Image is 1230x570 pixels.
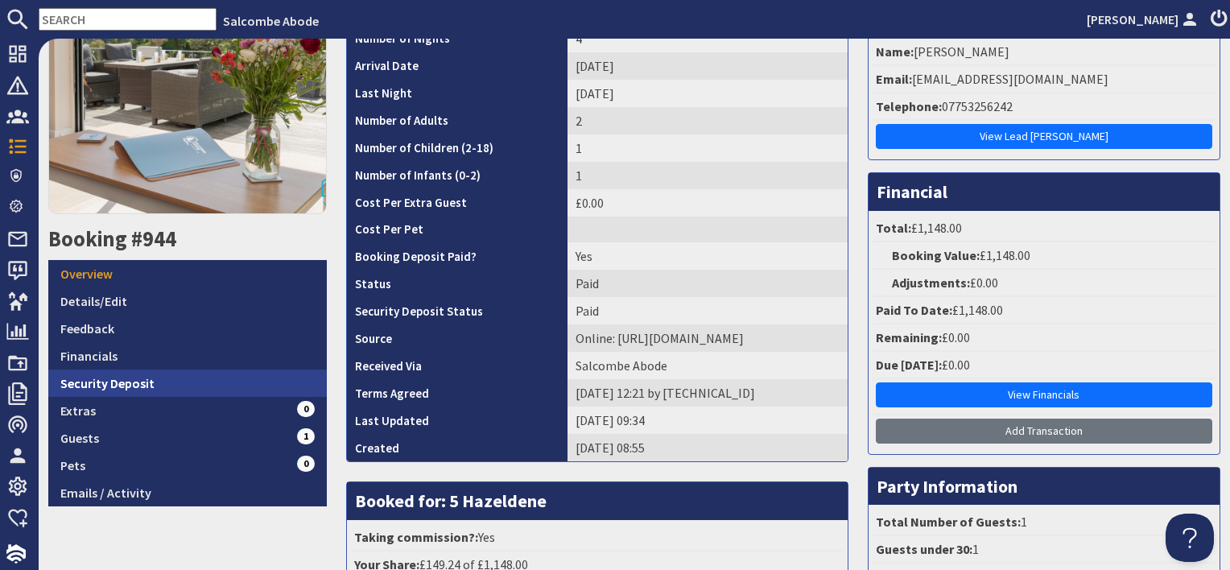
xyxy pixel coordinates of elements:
[876,71,912,87] strong: Email:
[873,270,1216,297] li: £0.00
[429,388,442,401] i: Agreements were checked at the time of signing booking terms:<br>- I confirm that we have taken o...
[347,217,568,243] th: Cost Per Pet
[568,25,847,52] td: 4
[873,93,1216,121] li: 07753256242
[892,247,980,263] strong: Booking Value:
[876,124,1213,149] a: View Lead [PERSON_NAME]
[873,39,1216,66] li: [PERSON_NAME]
[873,352,1216,379] li: £0.00
[347,434,568,461] th: Created
[347,242,568,270] th: Booking Deposit Paid?
[568,270,847,297] td: Paid
[869,468,1220,505] h3: Party Information
[568,52,847,80] td: [DATE]
[568,80,847,107] td: [DATE]
[568,324,847,352] td: Online: https://www.google.com/
[297,401,315,417] span: 0
[568,162,847,189] td: 1
[869,173,1220,210] h3: Financial
[873,324,1216,352] li: £0.00
[892,275,970,291] strong: Adjustments:
[1166,514,1214,562] iframe: Toggle Customer Support
[876,220,911,236] strong: Total:
[48,370,327,397] a: Security Deposit
[48,260,327,287] a: Overview
[568,134,847,162] td: 1
[873,509,1216,536] li: 1
[876,382,1213,407] a: View Financials
[347,134,568,162] th: Number of Children (2-18)
[568,242,847,270] td: Yes
[347,270,568,297] th: Status
[876,419,1213,444] a: Add Transaction
[48,452,327,479] a: Pets0
[347,162,568,189] th: Number of Infants (0-2)
[876,514,1021,530] strong: Total Number of Guests:
[48,315,327,342] a: Feedback
[347,189,568,217] th: Cost Per Extra Guest
[347,52,568,80] th: Arrival Date
[568,434,847,461] td: [DATE] 08:55
[297,428,315,444] span: 1
[873,297,1216,324] li: £1,148.00
[568,297,847,324] td: Paid
[347,80,568,107] th: Last Night
[568,352,847,379] td: Salcombe Abode
[873,242,1216,270] li: £1,148.00
[223,13,319,29] a: Salcombe Abode
[39,8,217,31] input: SEARCH
[568,407,847,434] td: [DATE] 09:34
[347,407,568,434] th: Last Updated
[347,107,568,134] th: Number of Adults
[347,482,848,519] h3: Booked for: 5 Hazeldene
[347,297,568,324] th: Security Deposit Status
[568,189,847,217] td: £0.00
[48,287,327,315] a: Details/Edit
[876,43,914,60] strong: Name:
[354,529,478,545] strong: Taking commission?:
[876,302,952,318] strong: Paid To Date:
[1087,10,1201,29] a: [PERSON_NAME]
[876,541,972,557] strong: Guests under 30:
[347,352,568,379] th: Received Via
[873,66,1216,93] li: [EMAIL_ADDRESS][DOMAIN_NAME]
[48,479,327,506] a: Emails / Activity
[347,379,568,407] th: Terms Agreed
[48,226,327,252] h2: Booking #944
[48,424,327,452] a: Guests1
[347,25,568,52] th: Number of Nights
[876,98,942,114] strong: Telephone:
[48,342,327,370] a: Financials
[6,544,26,564] img: staytech_i_w-64f4e8e9ee0a9c174fd5317b4b171b261742d2d393467e5bdba4413f4f884c10.svg
[873,215,1216,242] li: £1,148.00
[347,324,568,352] th: Source
[568,379,847,407] td: [DATE] 12:21 by [TECHNICAL_ID]
[873,536,1216,564] li: 1
[876,329,942,345] strong: Remaining:
[297,456,315,472] span: 0
[876,357,942,373] strong: Due [DATE]:
[351,524,844,551] li: Yes
[568,107,847,134] td: 2
[48,397,327,424] a: Extras0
